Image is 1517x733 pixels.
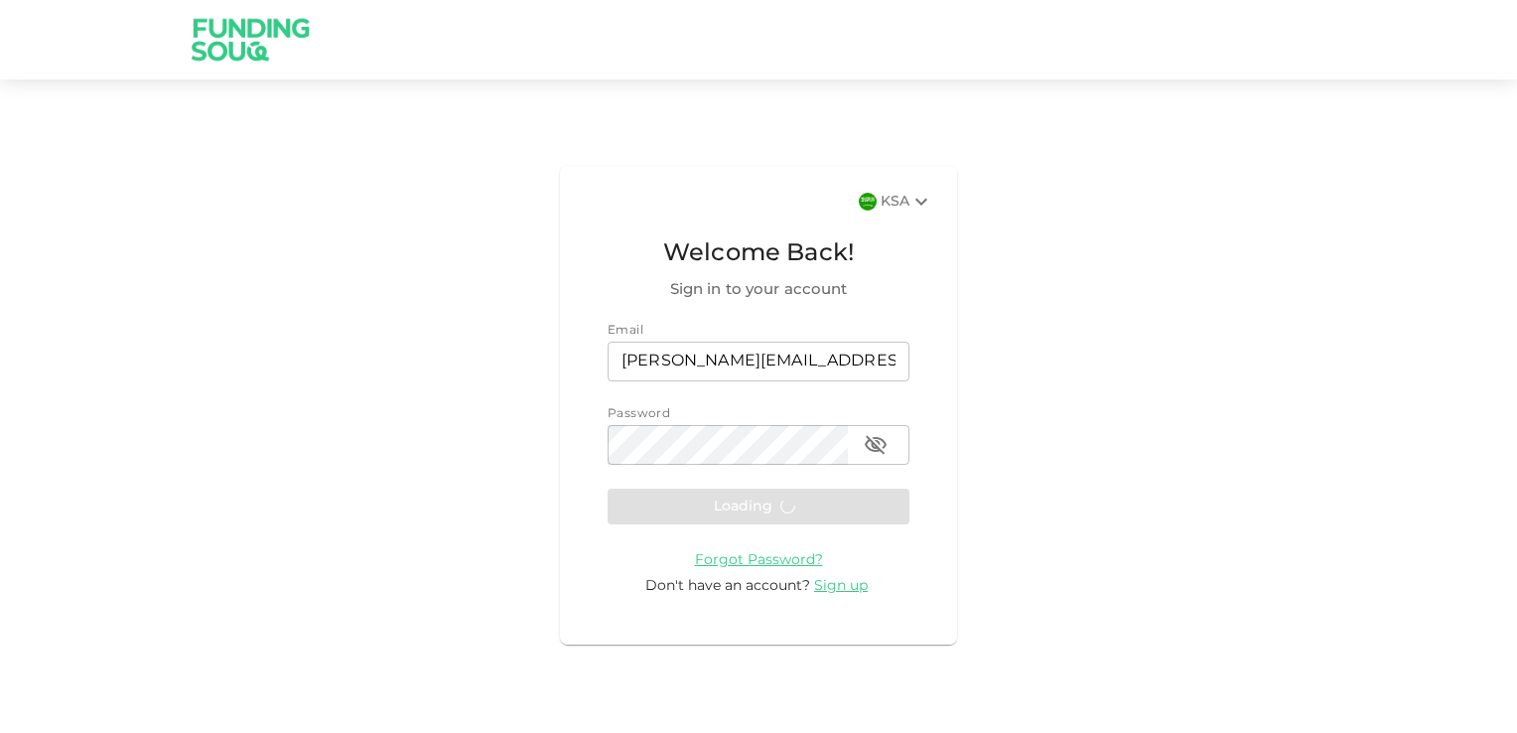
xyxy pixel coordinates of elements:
input: email [608,342,909,381]
span: Forgot Password? [695,553,823,567]
span: Password [608,408,670,420]
input: password [608,425,848,465]
img: flag-sa.b9a346574cdc8950dd34b50780441f57.svg [859,193,877,211]
a: Forgot Password? [695,552,823,567]
span: Welcome Back! [608,235,909,273]
span: Sign in to your account [608,278,909,302]
span: Email [608,325,643,337]
div: KSA [881,190,933,214]
span: Don't have an account? [645,579,810,593]
span: Sign up [814,579,868,593]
